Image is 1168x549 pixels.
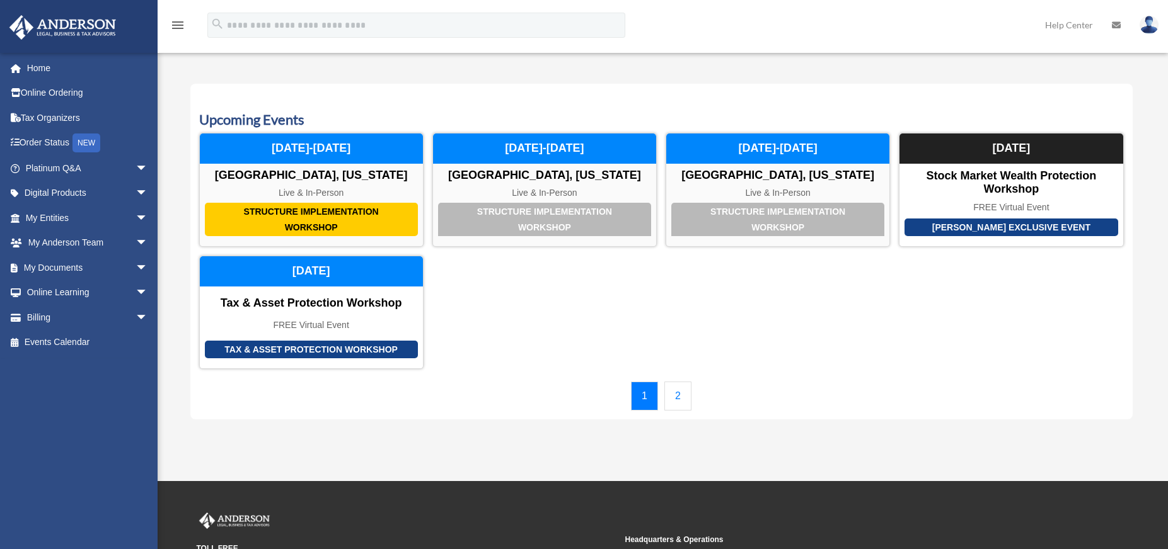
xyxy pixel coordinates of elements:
div: FREE Virtual Event [899,202,1123,213]
a: 2 [664,382,691,410]
div: Tax & Asset Protection Workshop [200,297,423,310]
a: menu [170,22,185,33]
div: Structure Implementation Workshop [438,203,651,236]
div: FREE Virtual Event [200,320,423,331]
div: NEW [72,133,100,152]
a: Structure Implementation Workshop [GEOGRAPHIC_DATA], [US_STATE] Live & In-Person [DATE]-[DATE] [199,133,424,247]
a: Home [9,55,167,81]
img: Anderson Advisors Platinum Portal [197,512,272,529]
div: Stock Market Wealth Protection Workshop [899,169,1123,196]
a: Tax & Asset Protection Workshop Tax & Asset Protection Workshop FREE Virtual Event [DATE] [199,256,424,369]
span: arrow_drop_down [136,156,161,181]
span: arrow_drop_down [136,181,161,207]
div: [DATE] [899,133,1123,164]
i: menu [170,18,185,33]
div: Live & In-Person [666,188,889,198]
div: [DATE]-[DATE] [666,133,889,164]
a: Platinum Q&Aarrow_drop_down [9,156,167,181]
a: Online Ordering [9,81,167,106]
div: [DATE]-[DATE] [200,133,423,164]
div: Live & In-Person [200,188,423,198]
a: Digital Productsarrow_drop_down [9,181,167,206]
a: Events Calendar [9,330,161,355]
a: 1 [631,382,658,410]
div: [DATE]-[DATE] [433,133,656,164]
div: Tax & Asset Protection Workshop [205,341,418,359]
a: My Anderson Teamarrow_drop_down [9,230,167,256]
div: [GEOGRAPHIC_DATA], [US_STATE] [433,169,656,183]
a: My Documentsarrow_drop_down [9,255,167,280]
div: [DATE] [200,256,423,286]
img: User Pic [1140,16,1159,34]
small: Headquarters & Operations [625,533,1045,546]
div: [GEOGRAPHIC_DATA], [US_STATE] [666,169,889,183]
a: Order StatusNEW [9,130,167,156]
a: [PERSON_NAME] Exclusive Event Stock Market Wealth Protection Workshop FREE Virtual Event [DATE] [899,133,1123,247]
a: Online Learningarrow_drop_down [9,280,167,305]
span: arrow_drop_down [136,280,161,306]
div: [GEOGRAPHIC_DATA], [US_STATE] [200,169,423,183]
div: Structure Implementation Workshop [671,203,884,236]
div: Structure Implementation Workshop [205,203,418,236]
span: arrow_drop_down [136,205,161,231]
span: arrow_drop_down [136,305,161,331]
span: arrow_drop_down [136,230,161,256]
a: Structure Implementation Workshop [GEOGRAPHIC_DATA], [US_STATE] Live & In-Person [DATE]-[DATE] [432,133,657,247]
a: Billingarrow_drop_down [9,305,167,330]
a: My Entitiesarrow_drop_down [9,205,167,230]
img: Anderson Advisors Platinum Portal [6,15,120,40]
div: [PERSON_NAME] Exclusive Event [905,218,1118,237]
span: arrow_drop_down [136,255,161,281]
div: Live & In-Person [433,188,656,198]
a: Structure Implementation Workshop [GEOGRAPHIC_DATA], [US_STATE] Live & In-Person [DATE]-[DATE] [666,133,890,247]
i: search [211,17,224,31]
h3: Upcoming Events [199,110,1124,130]
a: Tax Organizers [9,105,167,130]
